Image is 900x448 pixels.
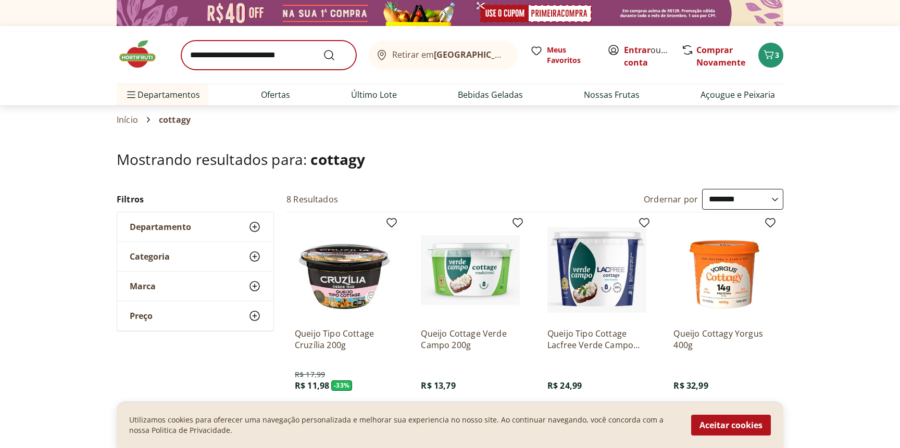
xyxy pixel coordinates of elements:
span: R$ 11,98 [295,380,329,391]
a: Ofertas [261,88,290,101]
button: Retirar em[GEOGRAPHIC_DATA]/[GEOGRAPHIC_DATA] [369,41,518,70]
a: Bebidas Geladas [458,88,523,101]
img: Queijo Cottagy Yorgus 400g [673,221,772,319]
span: cottagy [310,149,365,169]
span: Departamentos [125,82,200,107]
button: Departamento [117,212,273,241]
a: Comprar Novamente [696,44,745,68]
a: Nossas Frutas [584,88,640,101]
span: Departamento [130,222,191,232]
span: R$ 17,99 [295,369,325,380]
img: Hortifruti [117,39,169,70]
span: R$ 32,99 [673,380,708,391]
button: Preço [117,301,273,330]
span: ou [624,44,670,69]
button: Marca [117,272,273,301]
span: 3 [775,50,779,60]
button: Categoria [117,242,273,271]
p: Utilizamos cookies para oferecer uma navegação personalizada e melhorar sua experiencia no nosso ... [129,415,679,436]
img: Queijo Tipo Cottage Lacfree Verde Campo 400g [547,221,646,319]
span: cottagy [159,115,191,124]
h2: Filtros [117,189,274,210]
a: Queijo Cottage Verde Campo 200g [421,328,520,351]
b: [GEOGRAPHIC_DATA]/[GEOGRAPHIC_DATA] [434,49,609,60]
span: Categoria [130,251,170,262]
a: Açougue e Peixaria [701,88,775,101]
h2: 8 Resultados [286,194,338,205]
a: Último Lote [351,88,397,101]
span: Retirar em [392,50,507,59]
span: - 33 % [331,380,352,391]
img: Queijo Cottage Verde Campo 200g [421,221,520,319]
span: Marca [130,281,156,291]
label: Ordernar por [644,194,698,205]
button: Submit Search [323,49,348,61]
img: Queijo Tipo Cottage Cruzília 200g [295,221,394,319]
a: Queijo Tipo Cottage Lacfree Verde Campo 400g [547,328,646,351]
a: Queijo Tipo Cottage Cruzília 200g [295,328,394,351]
h1: Mostrando resultados para: [117,151,783,168]
span: R$ 24,99 [547,380,582,391]
a: Queijo Cottagy Yorgus 400g [673,328,772,351]
span: Meus Favoritos [547,45,595,66]
span: R$ 13,79 [421,380,455,391]
a: Criar conta [624,44,681,68]
a: Início [117,115,138,124]
a: Entrar [624,44,651,56]
span: Preço [130,311,153,321]
a: Meus Favoritos [530,45,595,66]
button: Menu [125,82,137,107]
button: Aceitar cookies [691,415,771,436]
input: search [181,41,356,70]
button: Carrinho [758,43,783,68]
